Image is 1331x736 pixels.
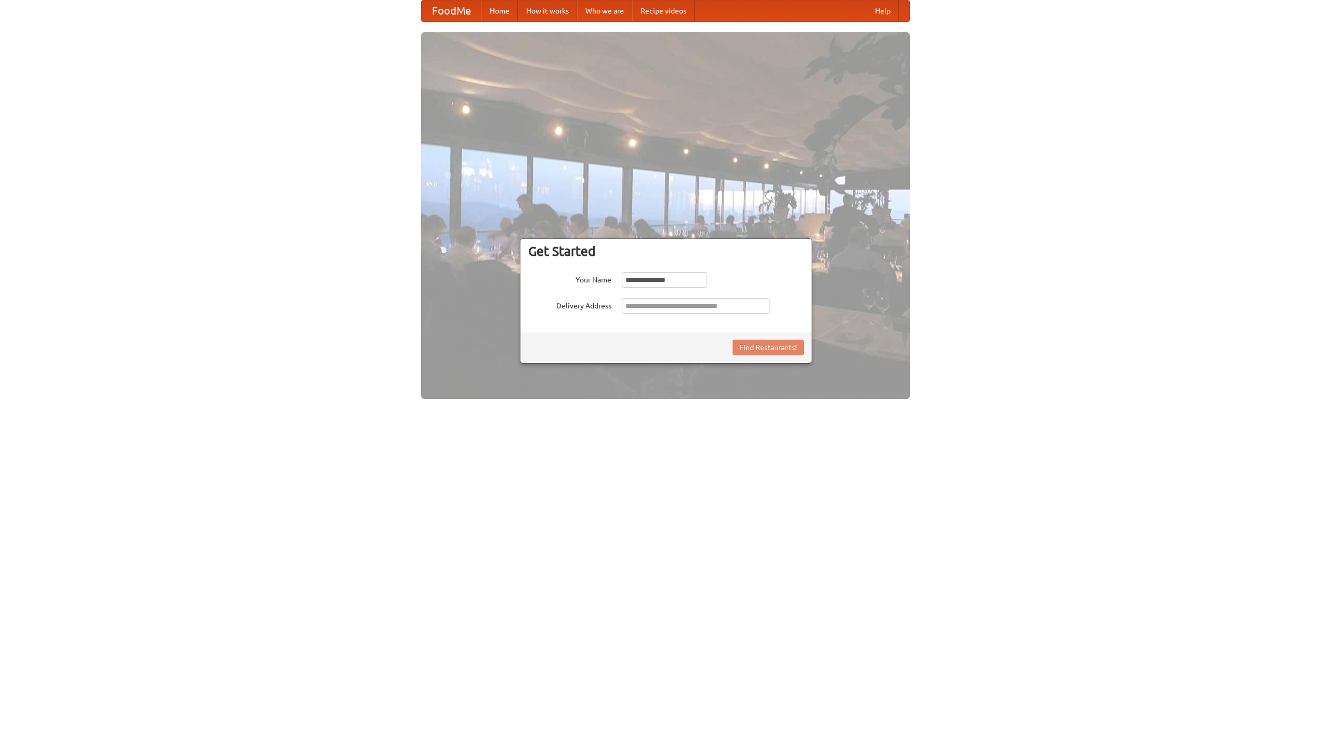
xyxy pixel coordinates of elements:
label: Delivery Address [528,298,611,311]
h3: Get Started [528,243,804,259]
a: Help [867,1,899,21]
label: Your Name [528,272,611,285]
a: Who we are [577,1,632,21]
button: Find Restaurants! [733,340,804,355]
a: Home [481,1,518,21]
a: Recipe videos [632,1,695,21]
a: FoodMe [422,1,481,21]
a: How it works [518,1,577,21]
